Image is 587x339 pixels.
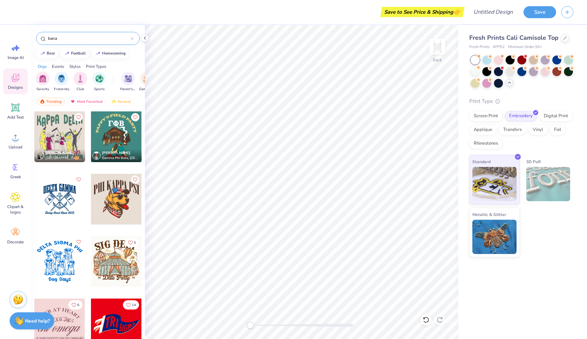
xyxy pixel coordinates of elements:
[8,55,24,60] span: Image AI
[92,72,106,92] button: filter button
[430,40,444,53] img: Back
[45,150,74,155] span: [PERSON_NAME]
[47,51,55,55] div: bear
[131,113,139,121] button: Like
[528,125,548,135] div: Vinyl
[469,34,559,42] span: Fresh Prints Cali Camisole Top
[469,111,503,121] div: Screen Print
[9,144,22,150] span: Upload
[36,72,49,92] div: filter for Sorority
[102,156,139,161] span: Gamma Phi Beta, [GEOGRAPHIC_DATA][US_STATE]
[69,63,81,70] div: Styles
[54,72,69,92] button: filter button
[95,75,103,83] img: Sports Image
[468,5,518,19] input: Untitled Design
[47,35,131,42] input: Try "Alpha"
[74,238,83,246] button: Like
[54,87,69,92] span: Fraternity
[139,72,155,92] button: filter button
[54,72,69,92] div: filter for Fraternity
[102,51,126,55] div: homecoming
[7,239,24,245] span: Decorate
[71,51,86,55] div: football
[499,125,526,135] div: Transfers
[8,85,23,90] span: Designs
[139,72,155,92] div: filter for Game Day
[523,6,556,18] button: Save
[52,63,64,70] div: Events
[453,8,461,16] span: 👉
[472,220,517,254] img: Metallic & Glitter
[7,114,24,120] span: Add Text
[36,48,58,59] button: bear
[36,87,49,92] span: Sorority
[36,72,49,92] button: filter button
[469,125,497,135] div: Applique
[45,156,82,161] span: [GEOGRAPHIC_DATA], [GEOGRAPHIC_DATA]
[131,175,139,184] button: Like
[120,87,136,92] span: Parent's Weekend
[505,111,537,121] div: Embroidery
[526,167,571,201] img: 3D Puff
[433,57,442,63] div: Back
[493,44,505,50] span: # FP52
[74,113,83,121] button: Like
[382,7,463,17] div: Save to See Price & Shipping
[92,72,106,92] div: filter for Sports
[91,48,129,59] button: homecoming
[73,72,87,92] button: filter button
[247,322,254,329] div: Accessibility label
[36,97,65,106] div: Trending
[508,44,542,50] span: Minimum Order: 50 +
[64,51,70,56] img: trend_line.gif
[39,75,47,83] img: Sorority Image
[111,99,116,104] img: newest.gif
[472,158,491,165] span: Standard
[125,238,139,247] button: Like
[132,303,136,307] span: 14
[550,125,566,135] div: Foil
[94,87,105,92] span: Sports
[102,150,130,155] span: [PERSON_NAME]
[469,97,573,105] div: Print Type
[123,300,139,310] button: Like
[124,75,132,83] img: Parent's Weekend Image
[86,63,106,70] div: Print Types
[58,75,65,83] img: Fraternity Image
[40,51,45,56] img: trend_line.gif
[73,72,87,92] div: filter for Club
[70,99,76,104] img: most_fav.gif
[120,72,136,92] div: filter for Parent's Weekend
[38,63,47,70] div: Orgs
[25,318,50,324] strong: Need help?
[39,99,45,104] img: trending.gif
[139,87,155,92] span: Game Day
[526,158,541,165] span: 3D Puff
[120,72,136,92] button: filter button
[77,75,84,83] img: Club Image
[77,87,84,92] span: Club
[539,111,573,121] div: Digital Print
[469,44,490,50] span: Fresh Prints
[472,167,517,201] img: Standard
[4,204,27,215] span: Clipart & logos
[472,211,506,218] span: Metallic & Glitter
[95,51,101,56] img: trend_line.gif
[469,138,503,149] div: Rhinestones
[108,97,134,106] div: Newest
[68,300,82,310] button: Like
[67,97,106,106] div: Most Favorited
[134,241,136,244] span: 5
[74,175,83,184] button: Like
[60,48,89,59] button: football
[77,303,79,307] span: 6
[10,174,21,180] span: Greek
[143,75,151,83] img: Game Day Image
